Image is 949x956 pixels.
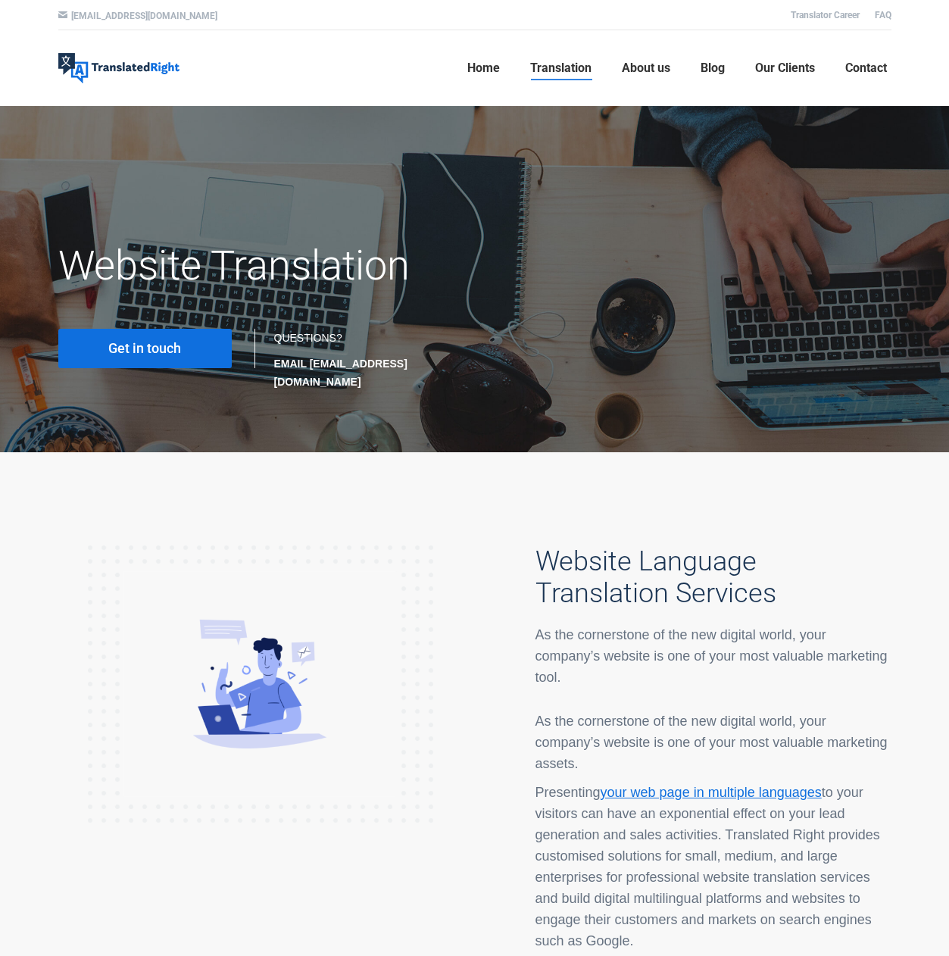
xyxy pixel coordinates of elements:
a: Home [463,44,504,92]
a: FAQ [875,10,891,20]
h3: Website Language Translation Services [535,545,891,609]
a: your web page in multiple languages [601,785,822,800]
span: Translation [530,61,592,76]
a: Get in touch [58,329,232,368]
a: Our Clients [751,44,819,92]
span: Blog [701,61,725,76]
img: Translated Right [58,53,179,83]
span: Our Clients [755,61,815,76]
div: As the cornerstone of the new digital world, your company’s website is one of your most valuable ... [535,624,891,688]
a: Translation [526,44,596,92]
p: As the cornerstone of the new digital world, your company’s website is one of your most valuable ... [535,711,891,774]
span: Home [467,61,500,76]
a: Translator Career [791,10,860,20]
span: Get in touch [108,341,181,356]
a: Contact [841,44,891,92]
div: QUESTIONS? [274,329,460,391]
span: Contact [845,61,887,76]
a: [EMAIL_ADDRESS][DOMAIN_NAME] [71,11,217,21]
a: About us [617,44,675,92]
strong: EMAIL [EMAIL_ADDRESS][DOMAIN_NAME] [274,358,407,388]
p: Presenting to your visitors can have an exponential effect on your lead generation and sales acti... [535,782,891,951]
span: About us [622,61,670,76]
h1: Website Translation [58,241,606,291]
a: Blog [696,44,729,92]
